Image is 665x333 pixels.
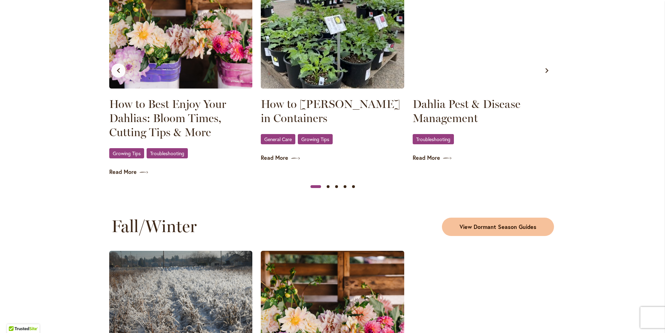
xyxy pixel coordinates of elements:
button: Slide 5 [349,182,358,191]
div: , [261,134,404,145]
button: Slide 2 [324,182,332,191]
span: Growing Tips [113,151,141,156]
a: General Care [261,134,295,144]
button: Previous slide [111,63,125,78]
span: Troubleshooting [416,137,450,141]
h2: Fall/Winter [111,216,328,236]
a: View Dormant Season Guides [442,218,554,236]
a: Dahlia Pest & Disease Management [413,97,556,125]
button: Slide 1 [310,182,321,191]
span: View Dormant Season Guides [460,223,536,231]
a: Growing Tips [298,134,333,144]
a: How to [PERSON_NAME] in Containers [261,97,404,125]
a: Growing Tips [109,148,144,158]
a: Troubleshooting [413,134,454,144]
button: Next slide [540,63,554,78]
span: General Care [264,137,292,141]
a: Read More [261,154,404,162]
a: How to Best Enjoy Your Dahlias: Bloom Times, Cutting Tips & More [109,97,253,139]
a: Read More [109,168,253,176]
div: , [109,148,253,159]
a: Read More [413,154,556,162]
button: Slide 4 [341,182,349,191]
span: Troubleshooting [150,151,184,156]
button: Slide 3 [332,182,341,191]
a: Troubleshooting [147,148,188,158]
span: Growing Tips [301,137,329,141]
